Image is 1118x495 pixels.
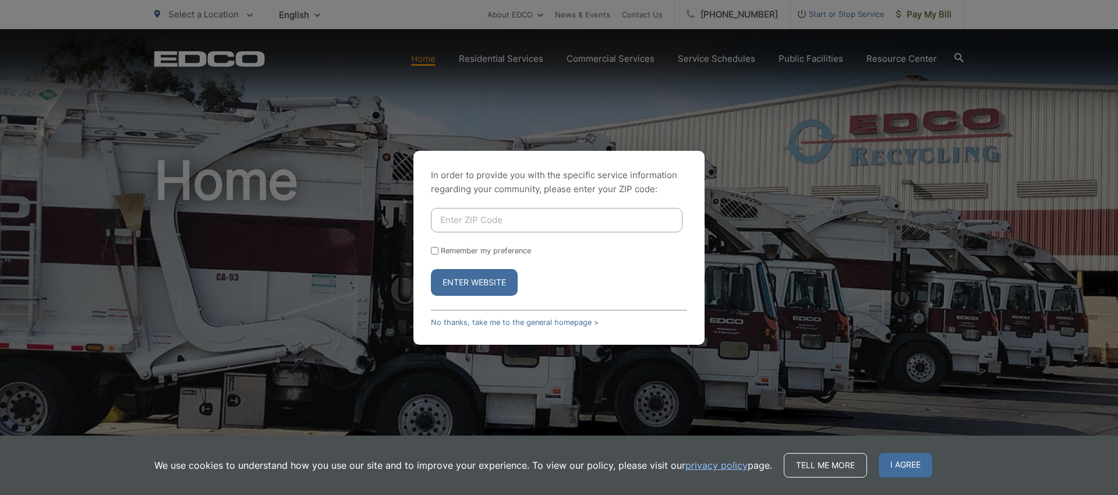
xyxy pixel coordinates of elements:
span: I agree [879,453,932,478]
label: Remember my preference [441,246,531,255]
button: Enter Website [431,269,518,296]
p: In order to provide you with the specific service information regarding your community, please en... [431,168,687,196]
p: We use cookies to understand how you use our site and to improve your experience. To view our pol... [154,458,772,472]
a: privacy policy [685,458,748,472]
a: Tell me more [784,453,867,478]
input: Enter ZIP Code [431,208,682,232]
a: No thanks, take me to the general homepage > [431,318,599,327]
